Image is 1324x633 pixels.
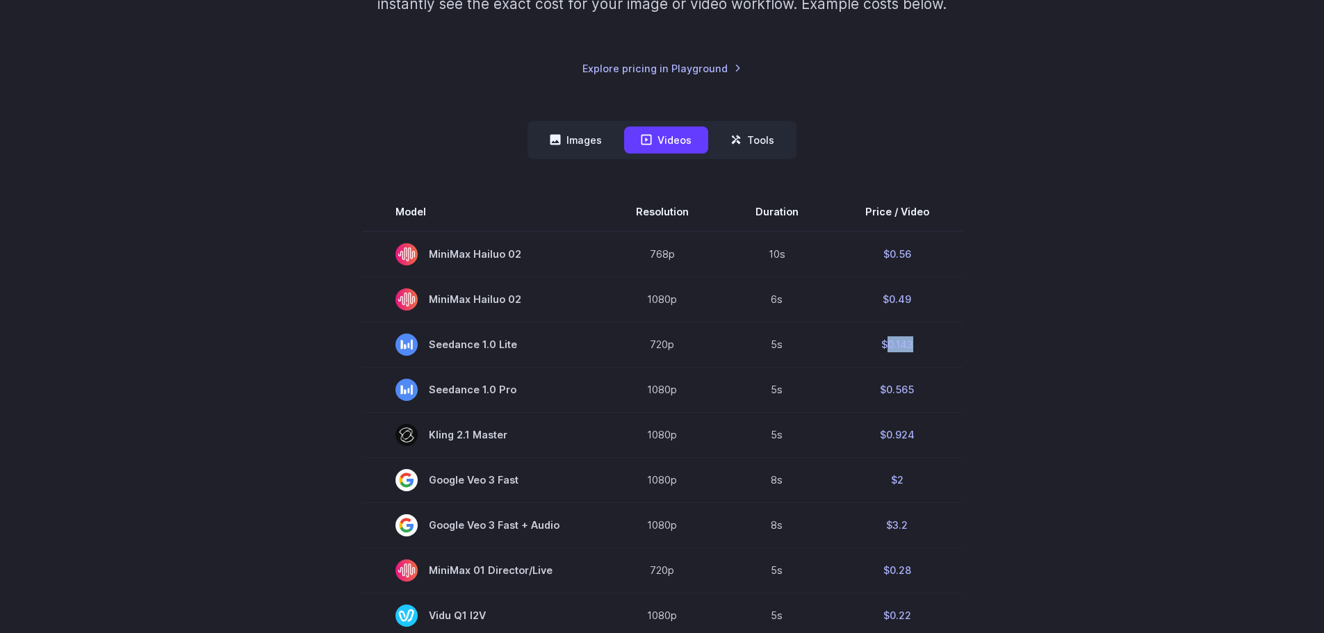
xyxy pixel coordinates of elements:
td: $0.56 [832,231,963,277]
td: 720p [603,322,722,367]
td: 768p [603,231,722,277]
td: 1080p [603,502,722,548]
td: 1080p [603,367,722,412]
span: MiniMax 01 Director/Live [395,559,569,582]
span: Seedance 1.0 Pro [395,379,569,401]
td: 1080p [603,457,722,502]
td: 5s [722,412,832,457]
td: 5s [722,548,832,593]
td: 1080p [603,277,722,322]
td: $2 [832,457,963,502]
td: $0.924 [832,412,963,457]
td: $3.2 [832,502,963,548]
td: 8s [722,457,832,502]
th: Price / Video [832,192,963,231]
td: $0.565 [832,367,963,412]
th: Model [362,192,603,231]
td: 10s [722,231,832,277]
span: MiniMax Hailuo 02 [395,243,569,265]
td: 1080p [603,412,722,457]
th: Duration [722,192,832,231]
td: 5s [722,367,832,412]
button: Tools [714,126,791,154]
span: Vidu Q1 I2V [395,605,569,627]
td: 5s [722,322,832,367]
span: Kling 2.1 Master [395,424,569,446]
td: 720p [603,548,722,593]
th: Resolution [603,192,722,231]
td: $0.49 [832,277,963,322]
span: Seedance 1.0 Lite [395,334,569,356]
td: 8s [722,502,832,548]
span: MiniMax Hailuo 02 [395,288,569,311]
span: Google Veo 3 Fast + Audio [395,514,569,536]
td: $0.28 [832,548,963,593]
button: Images [533,126,619,154]
span: Google Veo 3 Fast [395,469,569,491]
td: $0.143 [832,322,963,367]
button: Videos [624,126,708,154]
td: 6s [722,277,832,322]
a: Explore pricing in Playground [582,60,742,76]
